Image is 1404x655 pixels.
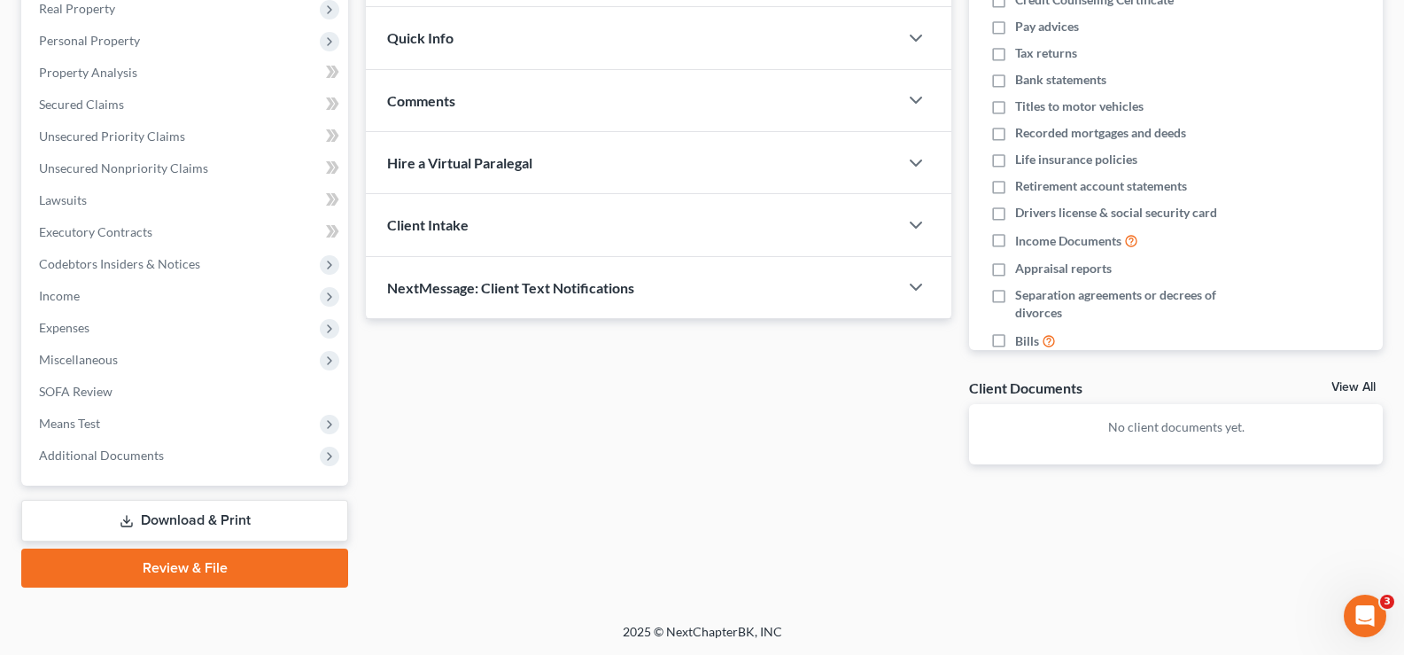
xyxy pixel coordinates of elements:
[1015,260,1112,277] span: Appraisal reports
[1380,595,1394,609] span: 3
[39,160,208,175] span: Unsecured Nonpriority Claims
[387,279,634,296] span: NextMessage: Client Text Notifications
[1015,151,1137,168] span: Life insurance policies
[387,154,532,171] span: Hire a Virtual Paralegal
[387,29,454,46] span: Quick Info
[25,216,348,248] a: Executory Contracts
[1015,44,1077,62] span: Tax returns
[1015,124,1186,142] span: Recorded mortgages and deeds
[1015,177,1187,195] span: Retirement account statements
[39,65,137,80] span: Property Analysis
[39,224,152,239] span: Executory Contracts
[39,288,80,303] span: Income
[1015,204,1217,222] span: Drivers license & social security card
[1015,332,1039,350] span: Bills
[39,352,118,367] span: Miscellaneous
[39,416,100,431] span: Means Test
[198,623,1207,655] div: 2025 © NextChapterBK, INC
[1015,232,1121,250] span: Income Documents
[25,89,348,121] a: Secured Claims
[25,57,348,89] a: Property Analysis
[39,448,164,463] span: Additional Documents
[39,256,200,271] span: Codebtors Insiders & Notices
[21,549,348,588] a: Review & File
[387,216,469,233] span: Client Intake
[39,129,185,144] span: Unsecured Priority Claims
[39,33,140,48] span: Personal Property
[39,384,112,399] span: SOFA Review
[25,376,348,408] a: SOFA Review
[25,184,348,216] a: Lawsuits
[39,97,124,112] span: Secured Claims
[1344,595,1386,637] iframe: Intercom live chat
[39,320,89,335] span: Expenses
[387,92,455,109] span: Comments
[1015,286,1264,322] span: Separation agreements or decrees of divorces
[1015,71,1106,89] span: Bank statements
[983,418,1369,436] p: No client documents yet.
[1015,97,1144,115] span: Titles to motor vehicles
[1015,18,1079,35] span: Pay advices
[39,192,87,207] span: Lawsuits
[21,500,348,542] a: Download & Print
[1331,381,1376,394] a: View All
[25,152,348,184] a: Unsecured Nonpriority Claims
[39,1,115,16] span: Real Property
[25,121,348,152] a: Unsecured Priority Claims
[969,378,1082,397] div: Client Documents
